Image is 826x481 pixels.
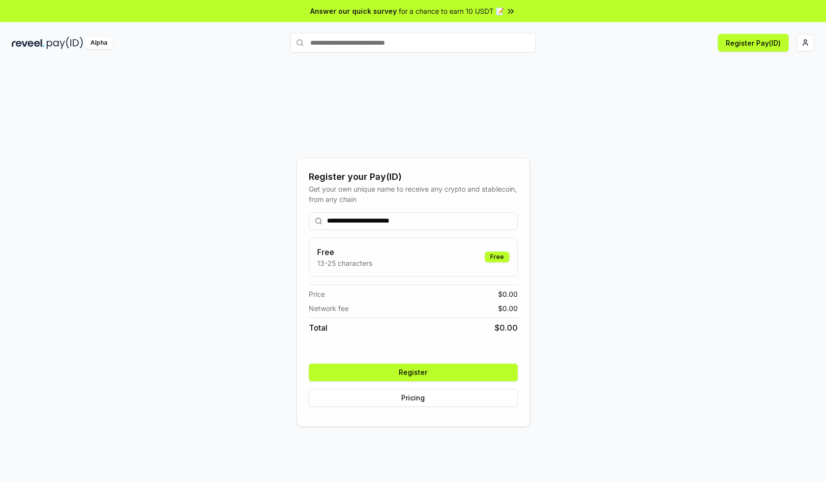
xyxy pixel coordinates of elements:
span: $ 0.00 [495,322,518,334]
div: Register your Pay(ID) [309,170,518,184]
span: for a chance to earn 10 USDT 📝 [399,6,504,16]
h3: Free [317,246,372,258]
span: Network fee [309,303,349,313]
img: pay_id [47,37,83,49]
span: Answer our quick survey [310,6,397,16]
div: Alpha [85,37,113,49]
span: $ 0.00 [498,303,518,313]
span: Price [309,289,325,299]
button: Pricing [309,389,518,407]
div: Free [485,252,509,262]
button: Register [309,364,518,381]
img: reveel_dark [12,37,45,49]
span: $ 0.00 [498,289,518,299]
span: Total [309,322,327,334]
p: 13-25 characters [317,258,372,268]
button: Register Pay(ID) [718,34,789,52]
div: Get your own unique name to receive any crypto and stablecoin, from any chain [309,184,518,204]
